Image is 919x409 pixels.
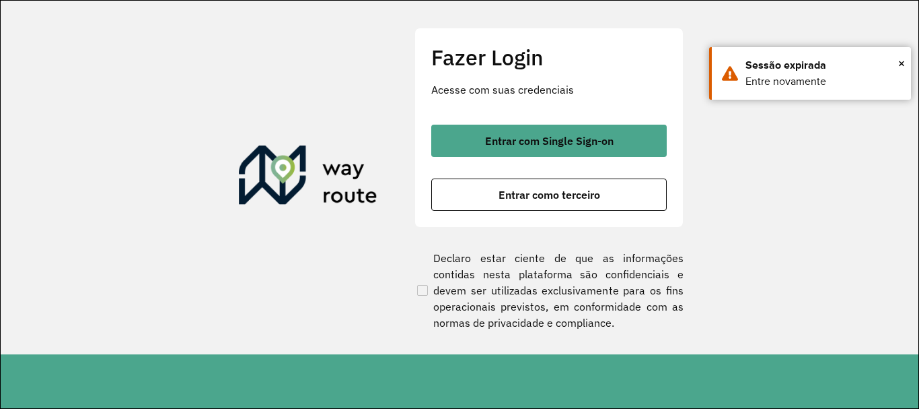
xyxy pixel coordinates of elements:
p: Acesse com suas credenciais [431,82,667,98]
label: Declaro estar ciente de que as informações contidas nesta plataforma são confidenciais e devem se... [414,250,684,331]
button: button [431,179,667,211]
span: × [898,53,905,73]
button: button [431,125,667,157]
span: Entrar com Single Sign-on [485,135,614,146]
span: Entrar como terceiro [499,189,600,200]
h2: Fazer Login [431,44,667,70]
button: Close [898,53,905,73]
img: Roteirizador AmbevTech [239,146,377,210]
div: Entre novamente [745,73,901,90]
div: Sessão expirada [745,57,901,73]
